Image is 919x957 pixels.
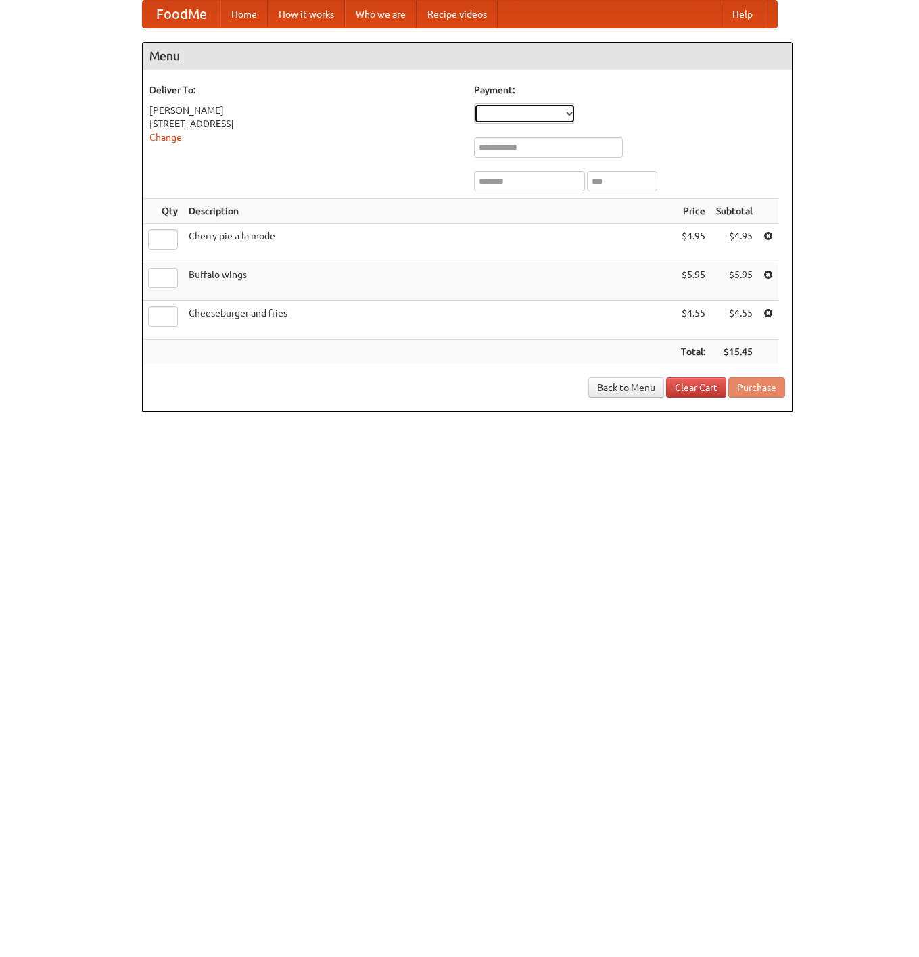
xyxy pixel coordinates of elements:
[149,83,461,97] h5: Deliver To:
[183,224,676,262] td: Cherry pie a la mode
[711,262,758,301] td: $5.95
[728,377,785,398] button: Purchase
[711,301,758,340] td: $4.55
[711,224,758,262] td: $4.95
[183,199,676,224] th: Description
[149,103,461,117] div: [PERSON_NAME]
[666,377,726,398] a: Clear Cart
[676,199,711,224] th: Price
[676,224,711,262] td: $4.95
[268,1,345,28] a: How it works
[345,1,417,28] a: Who we are
[711,199,758,224] th: Subtotal
[588,377,664,398] a: Back to Menu
[676,301,711,340] td: $4.55
[676,262,711,301] td: $5.95
[143,43,792,70] h4: Menu
[711,340,758,365] th: $15.45
[183,262,676,301] td: Buffalo wings
[220,1,268,28] a: Home
[417,1,498,28] a: Recipe videos
[143,199,183,224] th: Qty
[722,1,763,28] a: Help
[149,117,461,131] div: [STREET_ADDRESS]
[183,301,676,340] td: Cheeseburger and fries
[149,132,182,143] a: Change
[676,340,711,365] th: Total:
[143,1,220,28] a: FoodMe
[474,83,785,97] h5: Payment:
